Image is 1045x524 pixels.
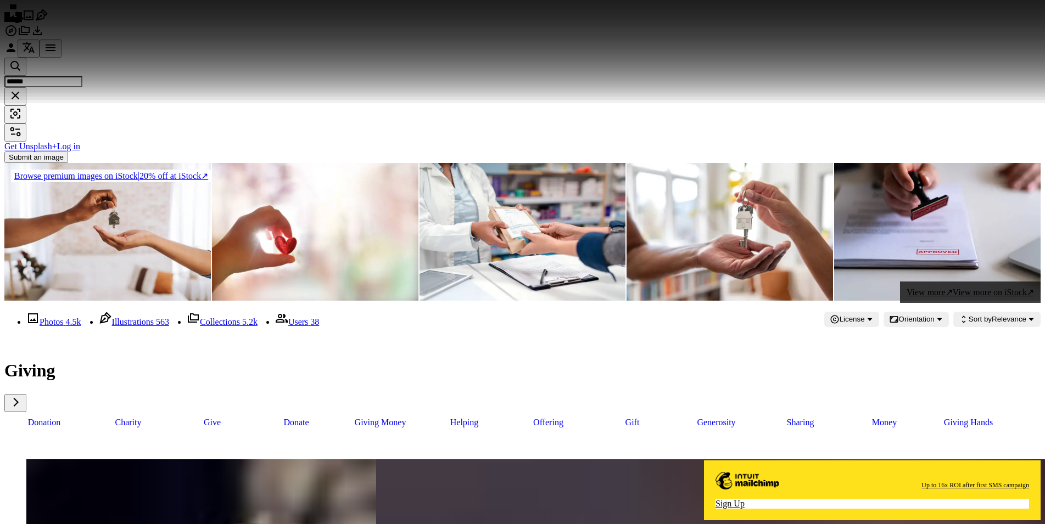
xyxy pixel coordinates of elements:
a: Browse premium images on iStock|20% off at iStock↗ [4,163,218,189]
span: Relevance [969,315,1026,323]
a: Home — Unsplash [4,14,22,24]
a: Log in [57,142,80,151]
a: donation [4,412,84,433]
a: Illustrations [35,14,48,24]
span: Up to 16x ROI after first SMS campaign [921,481,1029,490]
div: 20% off at iStock ↗ [11,170,211,182]
img: Real estate agent giving a man the keys to his new home [4,163,211,301]
img: file-1690386555781-336d1949dad1image [716,472,779,489]
img: Business Man Stamping With Approved Stamp On Document. [834,163,1041,301]
span: 4.5k [66,317,81,326]
a: donate [256,412,336,433]
button: License [824,312,879,327]
button: Clear [4,87,26,105]
a: View more↗View more on iStock↗ [900,281,1041,303]
a: charity [88,412,168,433]
a: gift [593,412,672,433]
a: offering [508,412,588,433]
button: Search Unsplash [4,58,26,76]
span: Browse premium images on iStock | [14,171,139,181]
button: Orientation [884,312,949,327]
img: Real estate agent giving the keys of a new house to a man [627,163,833,301]
a: giving money [340,412,420,433]
button: Submit an image [4,151,68,163]
a: giving hands [929,412,1008,433]
a: Get Unsplash+ [4,142,57,151]
a: Explore [4,30,18,39]
span: License [840,315,865,323]
button: Language [18,40,40,58]
button: scroll list to the right [4,394,26,412]
a: Up to 16x ROI after first SMS campaignSign Up [704,450,1041,520]
span: Orientation [899,315,935,323]
a: Users 38 [275,317,319,326]
button: Sort byRelevance [953,312,1041,327]
a: money [845,412,924,433]
form: Find visuals sitewide [4,58,1041,123]
div: Sign Up [716,499,1029,509]
a: generosity [677,412,756,433]
a: helping [424,412,504,433]
span: View more ↗ [907,288,953,297]
a: Photos [22,14,35,24]
span: View more on iStock ↗ [953,288,1034,297]
img: Female hand holding red heart, sunlight, blurred background with copy space. Love, peace, praying... [212,163,418,301]
button: Visual search [4,105,26,123]
a: Log in / Sign up [4,47,18,56]
button: Menu [40,40,62,58]
a: Collections 5.2k [187,317,258,326]
a: Photos 4.5k [26,317,81,326]
a: Collections [18,30,31,39]
a: Download History [31,30,44,39]
span: 38 [310,317,319,326]
a: give [172,412,252,433]
span: Sort by [969,315,992,323]
a: Illustrations 563 [99,317,169,326]
img: Pharmacist Handing Prescription Medication in a Dispensary Setting [420,163,626,301]
span: 5.2k [242,317,258,326]
a: sharing [761,412,840,433]
h1: Giving [4,360,1041,381]
button: Filters [4,123,26,142]
span: 563 [156,317,169,326]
